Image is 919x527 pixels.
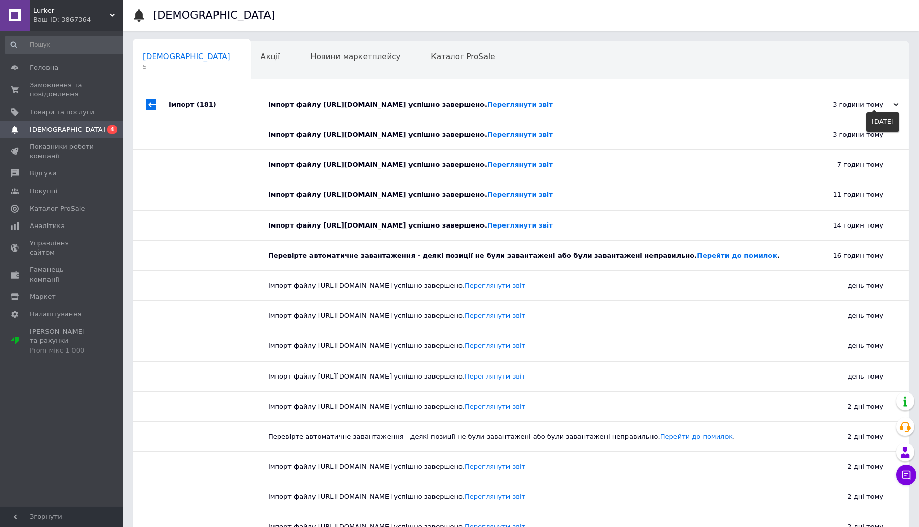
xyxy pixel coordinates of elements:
[197,101,216,108] span: (181)
[261,52,280,61] span: Акції
[30,327,94,355] span: [PERSON_NAME] та рахунки
[431,52,495,61] span: Каталог ProSale
[268,281,781,290] div: Імпорт файлу [URL][DOMAIN_NAME] успішно завершено.
[153,9,275,21] h1: [DEMOGRAPHIC_DATA]
[268,221,781,230] div: Імпорт файлу [URL][DOMAIN_NAME] успішно завершено.
[781,362,909,391] div: день тому
[796,100,899,109] div: 3 години тому
[310,52,400,61] span: Новини маркетплейсу
[487,131,553,138] a: Переглянути звіт
[781,422,909,451] div: 2 дні тому
[30,221,65,231] span: Аналітика
[781,180,909,210] div: 11 годин тому
[487,221,553,229] a: Переглянути звіт
[143,63,230,71] span: 5
[465,493,525,500] a: Переглянути звіт
[896,465,916,485] button: Чат з покупцем
[465,312,525,319] a: Переглянути звіт
[30,346,94,355] div: Prom мікс 1 000
[5,36,127,54] input: Пошук
[30,204,85,213] span: Каталог ProSale
[268,251,781,260] div: Перевірте автоматичне завантаження - деякі позиції не були завантажені або були завантажені непра...
[168,89,268,120] div: Імпорт
[30,292,56,302] span: Маркет
[866,112,899,132] div: [DATE]
[781,392,909,421] div: 2 дні тому
[30,239,94,257] span: Управління сайтом
[268,160,781,169] div: Імпорт файлу [URL][DOMAIN_NAME] успішно завершено.
[465,282,525,289] a: Переглянути звіт
[781,241,909,270] div: 16 годин тому
[465,372,525,380] a: Переглянути звіт
[268,341,781,350] div: Імпорт файлу [URL][DOMAIN_NAME] успішно завершено.
[30,142,94,161] span: Показники роботи компанії
[781,482,909,512] div: 2 дні тому
[268,372,781,381] div: Імпорт файлу [URL][DOMAIN_NAME] успішно завершено.
[30,81,94,99] span: Замовлення та повідомлення
[781,331,909,361] div: день тому
[660,433,733,440] a: Перейти до помилок
[268,402,781,411] div: Імпорт файлу [URL][DOMAIN_NAME] успішно завершено.
[30,63,58,72] span: Головна
[465,342,525,349] a: Переглянути звіт
[781,120,909,149] div: 3 години тому
[781,301,909,331] div: день тому
[33,6,110,15] span: Lurker
[781,452,909,482] div: 2 дні тому
[30,265,94,284] span: Гаманець компанії
[268,130,781,139] div: Імпорт файлу [URL][DOMAIN_NAME] успішно завершено.
[465,463,525,470] a: Переглянути звіт
[107,125,117,134] span: 4
[30,108,94,117] span: Товари та послуги
[781,271,909,300] div: день тому
[465,403,525,410] a: Переглянути звіт
[268,432,781,441] div: Перевірте автоматичне завантаження - деякі позиції не були завантажені або були завантажені непра...
[30,125,105,134] span: [DEMOGRAPHIC_DATA]
[697,252,777,259] a: Перейти до помилок
[781,211,909,240] div: 14 годин тому
[268,492,781,501] div: Імпорт файлу [URL][DOMAIN_NAME] успішно завершено.
[268,190,781,199] div: Імпорт файлу [URL][DOMAIN_NAME] успішно завершено.
[30,169,56,178] span: Відгуки
[487,161,553,168] a: Переглянути звіт
[268,311,781,320] div: Імпорт файлу [URL][DOMAIN_NAME] успішно завершено.
[30,187,57,196] span: Покупці
[781,150,909,180] div: 7 годин тому
[487,191,553,198] a: Переглянути звіт
[268,462,781,471] div: Імпорт файлу [URL][DOMAIN_NAME] успішно завершено.
[268,100,796,109] div: Імпорт файлу [URL][DOMAIN_NAME] успішно завершено.
[30,310,82,319] span: Налаштування
[143,52,230,61] span: [DEMOGRAPHIC_DATA]
[33,15,123,24] div: Ваш ID: 3867364
[487,101,553,108] a: Переглянути звіт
